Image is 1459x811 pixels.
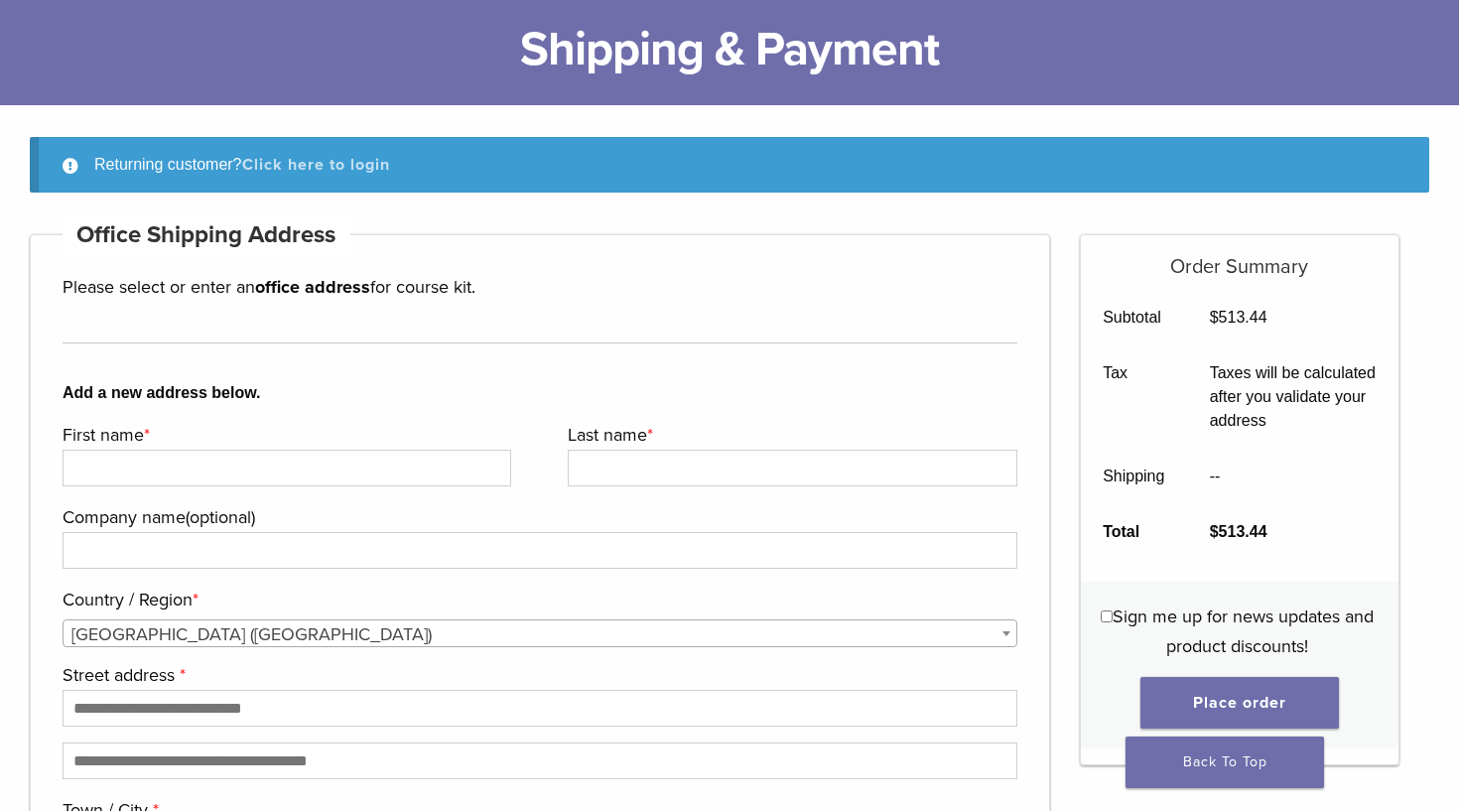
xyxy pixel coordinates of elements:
label: Street address [63,660,1012,690]
span: Sign me up for news updates and product discounts! [1113,606,1374,657]
h4: Office Shipping Address [63,211,350,259]
th: Tax [1081,345,1188,449]
label: Company name [63,502,1012,532]
p: Please select or enter an for course kit. [63,272,1017,302]
th: Subtotal [1081,290,1188,345]
button: Place order [1140,677,1339,729]
span: United States (US) [64,620,1016,648]
label: Country / Region [63,585,1012,614]
span: -- [1210,468,1221,484]
label: First name [63,420,506,450]
a: Click here to login [242,155,390,175]
input: Sign me up for news updates and product discounts! [1101,610,1113,622]
bdi: 513.44 [1210,523,1267,540]
h5: Order Summary [1081,235,1399,279]
div: Returning customer? [30,137,1429,193]
a: Back To Top [1126,737,1324,788]
span: Country / Region [63,619,1017,647]
span: $ [1210,523,1219,540]
td: Taxes will be calculated after you validate your address [1187,345,1398,449]
strong: office address [255,276,370,298]
label: Last name [568,420,1011,450]
th: Shipping [1081,449,1188,504]
span: (optional) [186,506,255,528]
b: Add a new address below. [63,381,1017,405]
span: $ [1210,309,1219,326]
th: Total [1081,504,1188,560]
bdi: 513.44 [1210,309,1267,326]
